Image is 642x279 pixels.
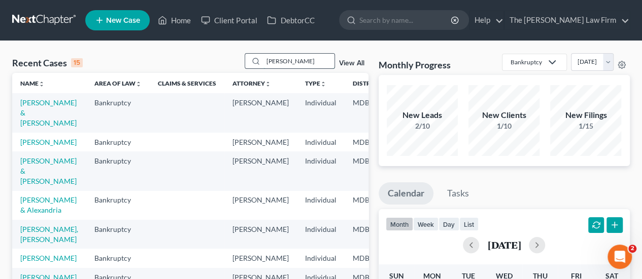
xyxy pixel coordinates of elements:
[387,121,458,131] div: 2/10
[20,138,77,146] a: [PERSON_NAME]
[106,17,140,24] span: New Case
[320,81,326,87] i: unfold_more
[224,220,297,249] td: [PERSON_NAME]
[297,93,345,132] td: Individual
[20,195,77,214] a: [PERSON_NAME] & Alexandria
[297,133,345,151] td: Individual
[20,98,77,127] a: [PERSON_NAME] & [PERSON_NAME]
[359,11,452,29] input: Search by name...
[262,11,319,29] a: DebtorCC
[297,151,345,190] td: Individual
[469,11,503,29] a: Help
[345,133,394,151] td: MDB
[438,217,459,231] button: day
[265,81,271,87] i: unfold_more
[345,151,394,190] td: MDB
[86,93,150,132] td: Bankruptcy
[438,182,478,205] a: Tasks
[379,182,433,205] a: Calendar
[413,217,438,231] button: week
[224,133,297,151] td: [PERSON_NAME]
[386,217,413,231] button: month
[345,220,394,249] td: MDB
[86,191,150,220] td: Bankruptcy
[86,249,150,267] td: Bankruptcy
[305,79,326,87] a: Typeunfold_more
[86,133,150,151] td: Bankruptcy
[94,79,142,87] a: Area of Lawunfold_more
[297,220,345,249] td: Individual
[136,81,142,87] i: unfold_more
[20,225,78,244] a: [PERSON_NAME], [PERSON_NAME]
[628,245,636,253] span: 2
[379,59,451,71] h3: Monthly Progress
[86,220,150,249] td: Bankruptcy
[468,121,539,131] div: 1/10
[263,54,334,68] input: Search by name...
[224,191,297,220] td: [PERSON_NAME]
[153,11,196,29] a: Home
[20,254,77,262] a: [PERSON_NAME]
[607,245,632,269] iframe: Intercom live chat
[487,240,521,250] h2: [DATE]
[39,81,45,87] i: unfold_more
[224,151,297,190] td: [PERSON_NAME]
[468,109,539,121] div: New Clients
[297,249,345,267] td: Individual
[20,156,77,185] a: [PERSON_NAME] & [PERSON_NAME]
[345,93,394,132] td: MDB
[459,217,479,231] button: list
[71,58,83,67] div: 15
[504,11,629,29] a: The [PERSON_NAME] Law Firm
[511,58,542,66] div: Bankruptcy
[345,191,394,220] td: MDB
[550,121,621,131] div: 1/15
[224,93,297,132] td: [PERSON_NAME]
[345,249,394,267] td: MDB
[150,73,224,93] th: Claims & Services
[224,249,297,267] td: [PERSON_NAME]
[20,79,45,87] a: Nameunfold_more
[353,79,386,87] a: Districtunfold_more
[232,79,271,87] a: Attorneyunfold_more
[86,151,150,190] td: Bankruptcy
[297,191,345,220] td: Individual
[339,60,364,67] a: View All
[550,109,621,121] div: New Filings
[387,109,458,121] div: New Leads
[196,11,262,29] a: Client Portal
[12,57,83,69] div: Recent Cases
